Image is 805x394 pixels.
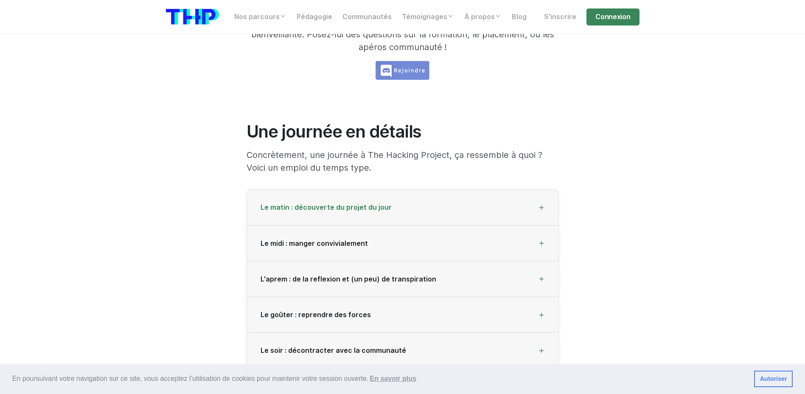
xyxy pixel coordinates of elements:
[166,9,219,25] img: logo
[12,372,747,385] span: En poursuivant votre navigation sur ce site, vous acceptez l’utilisation de cookies pour mainteni...
[247,15,559,53] p: Rejoignez notre pour découvrir notre communauté dynamique et bienveillante. Posez-lui des questio...
[261,203,392,211] span: Le matin : découverte du projet du jour
[261,239,368,248] span: Le midi : manger convivialement
[247,121,559,142] h2: Une journée en détails
[459,8,507,25] a: À propos
[229,8,292,25] a: Nos parcours
[507,8,532,25] a: Blog
[397,8,459,25] a: Témoignages
[337,8,397,25] a: Communautés
[261,275,436,283] span: L'aprem : de la reflexion et (un peu) de transpiration
[586,8,639,25] a: Connexion
[754,371,793,388] a: dismiss cookie message
[261,311,371,319] span: Le goûter : reprendre des forces
[261,346,406,355] span: Le soir : décontracter avec la communauté
[292,8,337,25] a: Pédagogie
[247,149,559,174] p: Concrètement, une journée à The Hacking Project, ça ressemble à quoi ? Voici un emploi du temps t...
[368,372,418,385] a: learn more about cookies
[375,60,430,81] img: thumbnail
[539,8,581,25] a: S'inscrire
